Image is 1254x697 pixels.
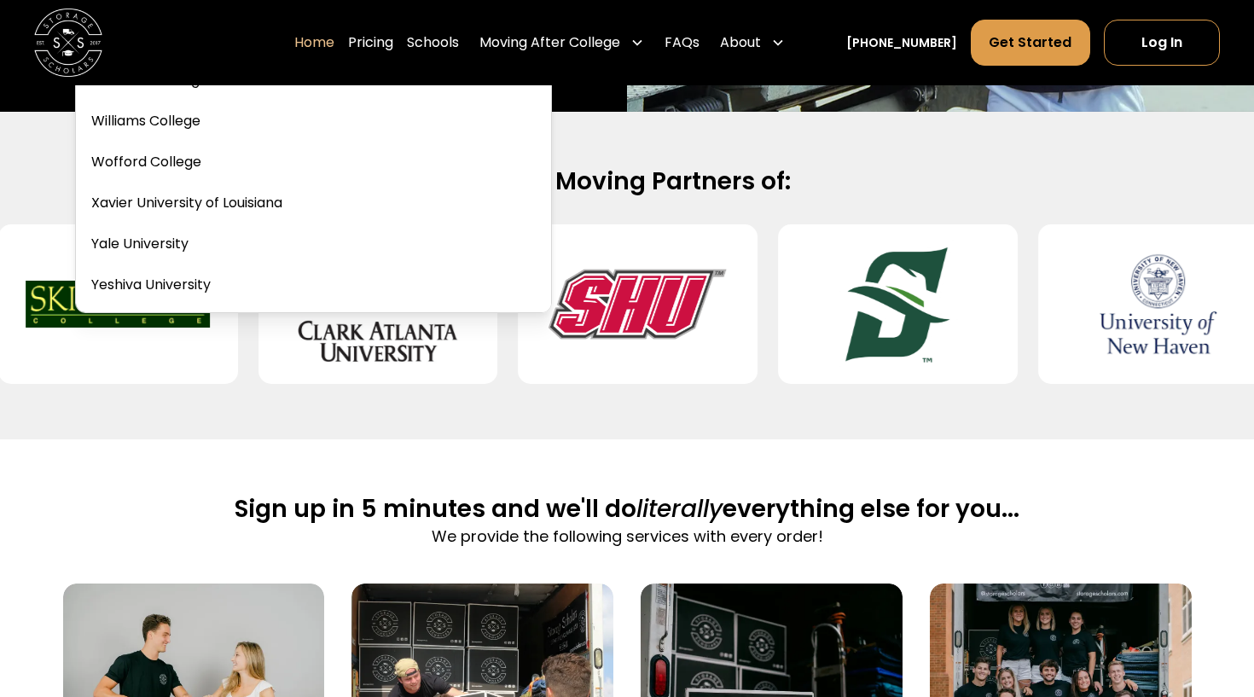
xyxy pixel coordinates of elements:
span: literally [636,492,723,526]
img: Stetson University [805,238,990,370]
a: [PHONE_NUMBER] [846,34,957,52]
a: home [34,9,102,77]
img: Storage Scholars main logo [34,9,102,77]
a: Log In [1104,20,1220,66]
div: About [720,32,761,53]
div: Moving After College [479,32,620,53]
a: Home [294,19,334,67]
a: Schools [407,19,459,67]
img: Skidmore College [26,238,211,370]
h2: Official Moving Partners of: [79,166,1174,198]
p: We provide the following services with every order! [235,525,1019,548]
img: University of New Haven [1065,238,1251,370]
div: About [713,19,792,67]
a: FAQs [665,19,700,67]
a: Pricing [348,19,393,67]
img: Sacred Heart University [546,238,731,370]
a: Get Started [971,20,1089,66]
div: Moving After College [473,19,651,67]
h2: Sign up in 5 minutes and we'll do everything else for you... [235,494,1019,526]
